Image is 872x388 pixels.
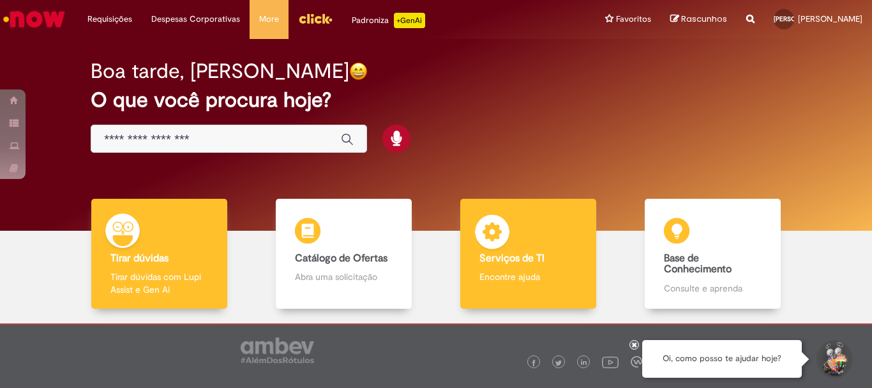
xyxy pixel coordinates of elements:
[815,340,853,378] button: Iniciar Conversa de Suporte
[110,270,207,296] p: Tirar dúvidas com Lupi Assist e Gen Ai
[774,15,823,23] span: [PERSON_NAME]
[295,252,387,265] b: Catálogo de Ofertas
[352,13,425,28] div: Padroniza
[91,89,781,111] h2: O que você procura hoje?
[581,359,587,367] img: logo_footer_linkedin.png
[295,270,392,283] p: Abra uma solicitação
[1,6,67,32] img: ServiceNow
[555,360,562,366] img: logo_footer_twitter.png
[631,356,642,368] img: logo_footer_workplace.png
[602,353,619,370] img: logo_footer_youtube.png
[620,199,805,309] a: Base de Conhecimento Consulte e aprenda
[91,60,349,82] h2: Boa tarde, [PERSON_NAME]
[241,338,314,363] img: logo_footer_ambev_rotulo_gray.png
[252,199,436,309] a: Catálogo de Ofertas Abra uma solicitação
[479,270,576,283] p: Encontre ajuda
[616,13,651,26] span: Favoritos
[681,13,727,25] span: Rascunhos
[259,13,279,26] span: More
[298,9,333,28] img: click_logo_yellow_360x200.png
[670,13,727,26] a: Rascunhos
[664,282,761,295] p: Consulte e aprenda
[349,62,368,81] img: happy-face.png
[642,340,802,378] div: Oi, como posso te ajudar hoje?
[798,13,862,24] span: [PERSON_NAME]
[151,13,240,26] span: Despesas Corporativas
[394,13,425,28] p: +GenAi
[479,252,545,265] b: Serviços de TI
[664,252,732,276] b: Base de Conhecimento
[436,199,620,309] a: Serviços de TI Encontre ajuda
[67,199,252,309] a: Tirar dúvidas Tirar dúvidas com Lupi Assist e Gen Ai
[530,360,537,366] img: logo_footer_facebook.png
[110,252,169,265] b: Tirar dúvidas
[87,13,132,26] span: Requisições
